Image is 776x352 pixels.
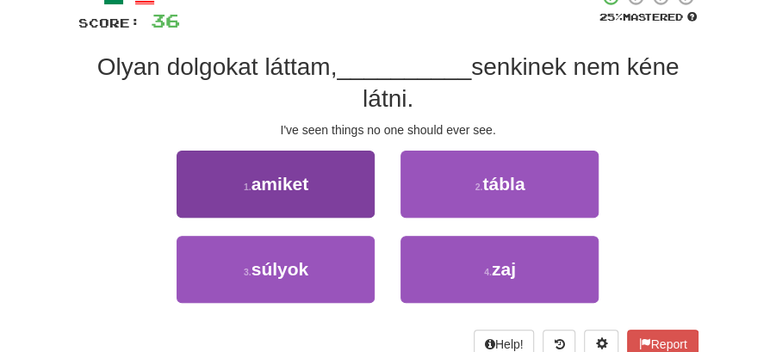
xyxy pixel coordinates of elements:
span: amiket [251,174,309,194]
button: 4.zaj [400,236,599,303]
span: tábla [482,174,525,194]
button: 1.amiket [177,151,375,218]
button: 3.súlyok [177,236,375,303]
div: Mastered [599,10,698,24]
span: Score: [78,15,140,30]
span: Olyan dolgokat láttam, [97,53,338,80]
span: __________ [337,53,471,80]
small: 3 . [244,267,251,277]
span: 25 % [599,11,623,22]
span: zaj [492,259,516,279]
button: 2.tábla [400,151,599,218]
small: 4 . [484,267,492,277]
span: 36 [151,9,180,31]
small: 2 . [475,182,483,192]
div: I've seen things no one should ever see. [78,121,698,139]
small: 1 . [244,182,251,192]
span: senkinek nem kéne látni. [363,53,679,111]
span: súlyok [251,259,309,279]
